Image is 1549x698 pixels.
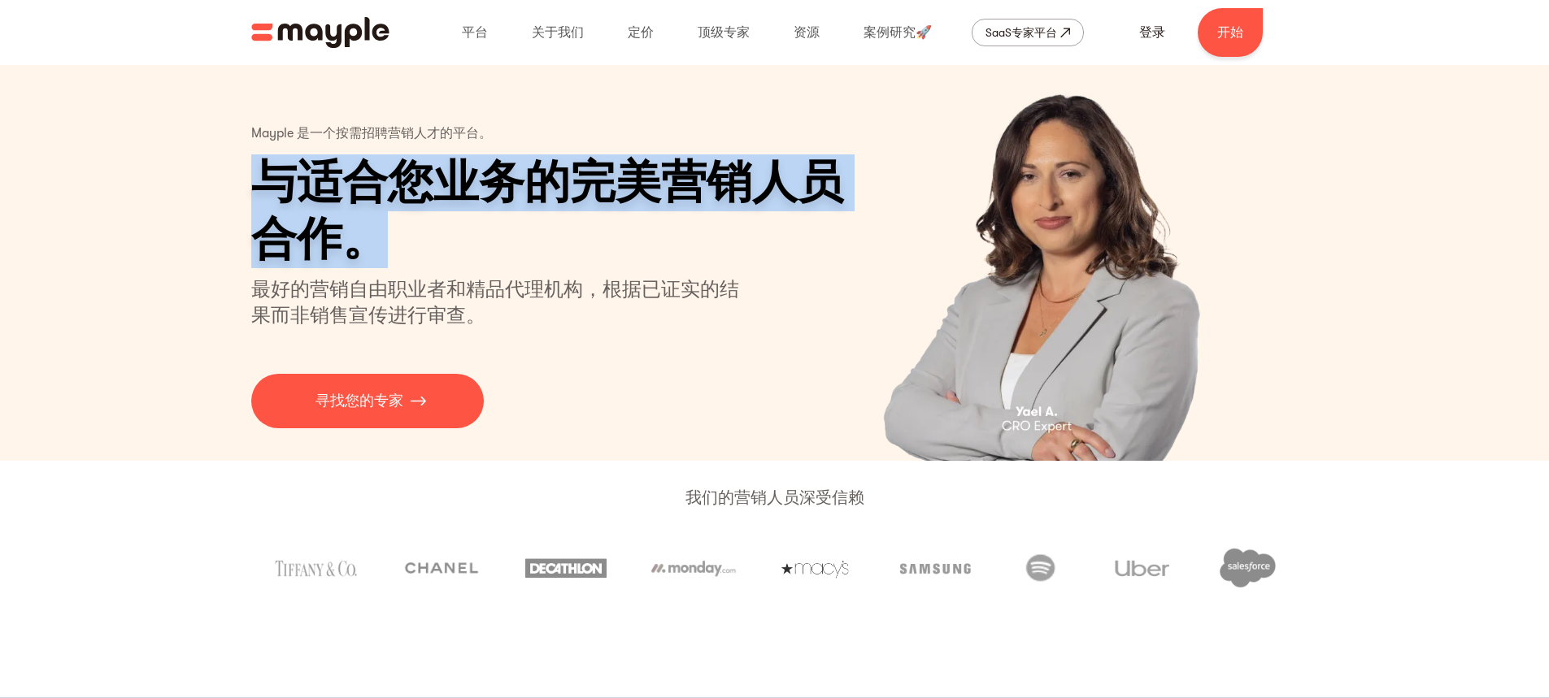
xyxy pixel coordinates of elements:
a: 寻找您的专家 [251,374,484,428]
div: 旋转木马 [790,65,1299,461]
font: 登录 [1139,25,1165,40]
img: Mayple 徽标 [251,17,389,48]
a: 开始 [1198,8,1263,57]
a: 登录 [1120,13,1185,52]
font: 我们的营销人员深受信赖 [685,488,864,507]
div: 平台 [458,7,492,59]
font: 最好的营销自由职业者和精品代理机构，根据已证实的结果而非销售宣传进行审查。 [251,278,739,327]
font: 寻找您的专家 [315,392,403,409]
div: 关于我们 [528,7,588,59]
font: Mayple 是一个按需招聘营销人才的平台。 [251,126,492,141]
div: 定价 [624,7,658,59]
div: 3 之 4 [790,65,1299,461]
a: 家 [251,17,389,48]
a: SaaS专家平台 [972,19,1084,46]
div: 顶级专家 [694,7,754,59]
div: 资源 [790,7,824,59]
div: 聊天小组件 [1256,509,1549,698]
iframe: 聊天小工具 [1256,509,1549,698]
font: SaaS专家平台 [986,26,1057,39]
font: 与适合您业务的完美营销人员合作。 [251,157,843,266]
